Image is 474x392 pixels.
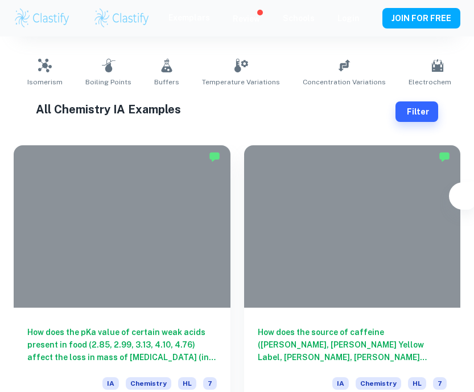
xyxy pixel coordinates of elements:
[126,377,171,390] span: Chemistry
[409,77,466,87] span: Electrochemistry
[337,14,360,23] a: Login
[27,77,63,87] span: Isomerism
[395,101,438,122] button: Filter
[233,13,260,25] p: Review
[14,7,71,30] img: Clastify logo
[93,7,150,30] img: Clastify logo
[451,185,474,207] button: Filter
[102,377,119,390] span: IA
[209,151,220,162] img: Marked
[154,77,179,87] span: Buffers
[408,377,426,390] span: HL
[356,377,401,390] span: Chemistry
[36,101,395,118] h1: All Chemistry IA Examples
[332,377,349,390] span: IA
[258,326,447,364] h6: How does the source of caffeine ([PERSON_NAME], [PERSON_NAME] Yellow Label, [PERSON_NAME], [PERSO...
[433,377,447,390] span: 7
[283,14,315,23] a: Schools
[27,326,217,364] h6: How does the pKa value of certain weak acids present in food (2.85, 2.99, 3.13, 4.10, 4.76) affec...
[168,11,210,24] p: Exemplars
[382,8,460,28] button: JOIN FOR FREE
[202,77,280,87] span: Temperature Variations
[303,77,386,87] span: Concentration Variations
[439,151,450,162] img: Marked
[203,377,217,390] span: 7
[85,77,131,87] span: Boiling Points
[178,377,196,390] span: HL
